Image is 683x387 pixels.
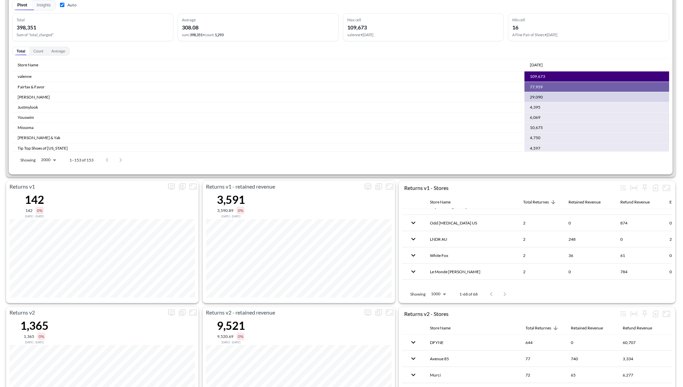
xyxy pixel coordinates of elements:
[565,367,617,383] th: 65
[17,33,169,37] div: Sum of “total_charged”
[237,333,244,340] div: 0%
[518,248,563,263] th: 2
[166,307,177,318] button: more
[408,266,419,277] button: expand row
[36,207,43,214] div: 0%
[12,82,524,92] td: Fairfax & Favor
[166,181,177,192] span: Display settings
[524,143,669,153] td: 4,597
[530,61,552,69] span: Sep 2025
[425,231,518,247] th: LNDR AU
[12,123,524,133] td: Missoma
[520,367,565,383] th: 72
[425,248,518,263] th: White Fox
[203,182,363,191] p: Returns v1 - retained revenue
[530,61,543,69] div: Sep 2025
[524,112,669,123] td: 6,069
[20,157,36,163] p: Showing
[217,214,245,218] div: Compared to Sep 15, 2025 - Sep 16, 2025
[524,123,669,133] td: 10,675
[430,324,459,332] span: Store Name
[18,61,47,69] span: Store Name
[363,181,373,192] span: Display settings
[425,335,520,350] th: DFYNE
[404,310,618,317] div: Returns v2 - Stores
[425,367,520,383] th: Murci
[190,33,203,37] span: 398,351
[661,308,672,319] button: Fullscreen
[217,334,233,339] div: 9,520.69
[563,248,615,263] th: 36
[518,231,563,247] th: 2
[512,24,518,30] div: 16
[617,367,666,383] th: 6,277
[384,181,395,192] button: Fullscreen
[217,340,245,344] div: Compared to Sep 15, 2025 - Sep 16, 2025
[615,264,664,280] th: 784
[177,181,188,192] div: Show as…
[620,198,659,206] span: Refund Revenue
[428,289,449,298] div: 1000
[60,3,64,7] input: Auto
[520,351,565,367] th: 77
[620,198,650,206] div: Refund Revenue
[69,157,94,163] p: 1–153 of 153
[25,193,44,206] div: 142
[188,307,199,318] button: Fullscreen
[615,248,664,263] th: 61
[363,307,373,318] span: Display settings
[59,2,77,8] label: Auto
[568,198,609,206] span: Retained Revenue
[425,351,520,367] th: Avenue 85
[571,324,603,332] div: Retained Revenue
[524,133,669,143] td: 4,750
[523,198,549,206] div: Total Returnes
[523,198,558,206] span: Total Returnes
[203,308,363,317] p: Returns v2 - retained revenue
[182,33,334,37] div: sum: • count:
[615,215,664,231] th: 874
[525,324,551,332] div: Total Returnes
[639,308,650,319] div: Sticky left columns: 0
[617,335,666,350] th: 60,707
[512,18,665,22] div: Min cell
[408,233,419,245] button: expand row
[404,185,618,191] div: Returns v1 - Stores
[512,33,665,37] div: A Fine Pair of Shoes • [DATE]
[520,335,565,350] th: 644
[408,353,419,364] button: expand row
[347,33,500,37] div: valenne • [DATE]
[524,102,669,112] td: 4,395
[618,182,628,193] div: Wrap text
[38,155,59,164] div: 2000
[565,351,617,367] th: 740
[373,307,384,318] div: Show as…
[661,182,672,193] button: Fullscreen
[217,319,245,332] div: 9,521
[29,47,47,55] button: Count
[12,47,70,56] div: Pivot values
[563,215,615,231] th: 0
[568,198,601,206] div: Retained Revenue
[430,324,451,332] div: Store Name
[12,71,524,82] td: valenne
[518,215,563,231] th: 2
[518,264,563,280] th: 2
[425,264,518,280] th: Le Monde Beryl
[525,324,560,332] span: Total Returnes
[524,82,669,92] td: 77,959
[25,214,44,218] div: Compared to Sep 15, 2025 - Sep 16, 2025
[623,324,661,332] span: Refund Revenue
[408,369,419,381] button: expand row
[12,102,524,112] td: Justmylook
[373,181,384,192] div: Show as…
[639,182,650,193] div: Sticky left columns: 0
[188,181,199,192] button: Fullscreen
[430,198,451,206] div: Store Name
[623,324,652,332] div: Refund Revenue
[20,340,48,344] div: Compared to Sep 15, 2025 - Sep 16, 2025
[563,264,615,280] th: 0
[20,319,48,332] div: 1,365
[215,33,224,37] span: 1,293
[6,182,166,191] p: Returns v1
